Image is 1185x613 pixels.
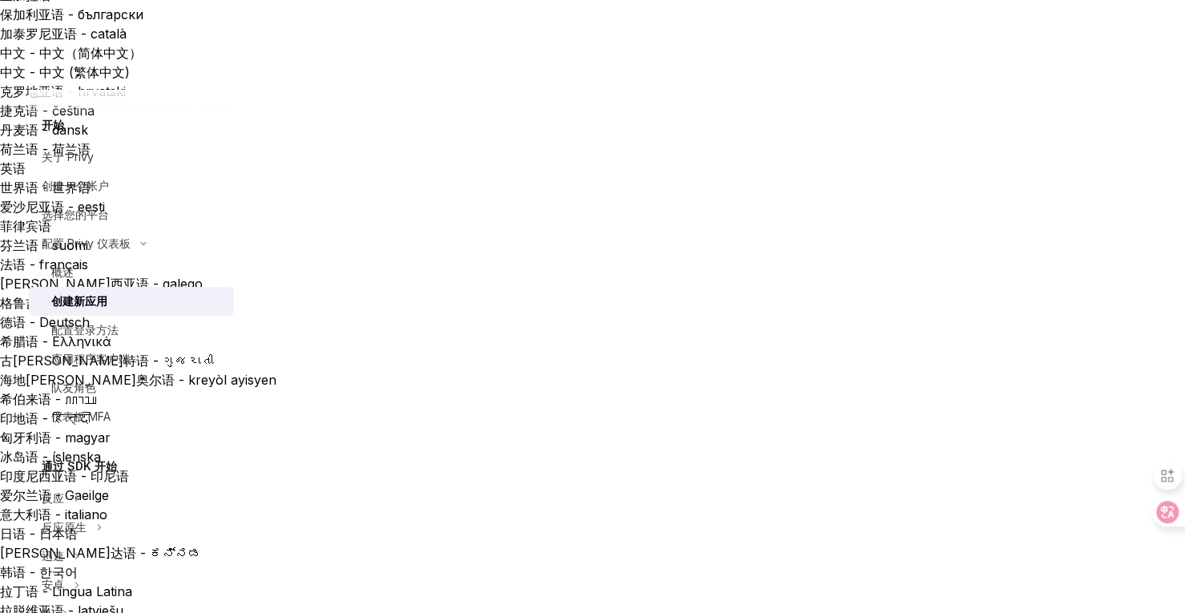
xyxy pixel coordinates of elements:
font: 配置 Privy 仪表板 [42,236,131,250]
font: 应用程序客户端 [51,352,130,365]
font: 概述 [51,265,74,279]
a: 创建一个帐户 [29,171,234,200]
font: 仪表板 MFA [51,409,111,423]
a: 配置登录方法 [29,316,234,345]
font: 配置登录方法 [51,323,119,337]
a: 创建新应用 [29,287,234,316]
font: 关于 Privy [42,150,94,163]
a: 选择您的平台 [29,200,234,229]
a: 队友角色 [29,373,234,402]
font: 创建一个帐户 [42,179,109,192]
font: 反应 [42,491,64,505]
font: 反应原生 [42,520,87,534]
font: 安卓 [42,578,64,591]
font: 创建新应用 [51,294,107,308]
a: 仪表板 MFA [29,402,234,431]
font: 开始 [42,118,64,131]
a: 关于 Privy [29,143,234,171]
a: 应用程序客户端 [29,345,234,373]
font: 迅速 [42,549,64,563]
font: 选择您的平台 [42,208,109,221]
font: 通过 SDK 开始 [42,459,117,473]
font: 队友角色 [51,381,96,394]
a: 概述 [29,258,234,287]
